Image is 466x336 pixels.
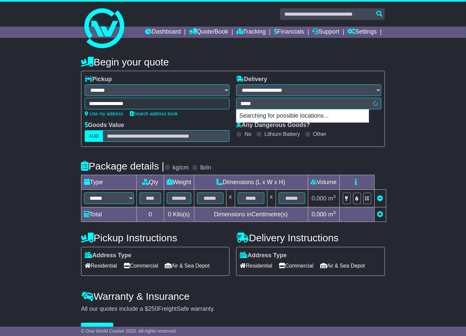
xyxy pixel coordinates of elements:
[85,122,124,129] label: Goods Value
[236,122,310,129] label: Any Dangerous Goods?
[165,261,210,271] span: Air & Sea Depot
[377,211,383,218] a: Add new item
[244,131,251,137] label: No
[377,195,383,202] a: Remove this item
[81,175,137,190] td: Type
[81,305,385,313] div: All our quotes include a $ FreightSafe warranty.
[124,261,158,271] span: Commercial
[137,175,164,190] td: Qty
[85,261,117,271] span: Residential
[194,207,308,222] td: Dimensions in Centimetre(s)
[200,164,211,171] label: lb/in
[279,261,314,271] span: Commercial
[164,175,194,190] td: Weight
[312,195,326,202] span: 0.000
[328,195,336,202] span: m
[81,207,137,222] td: Total
[173,164,189,171] label: kg/cm
[240,261,272,271] span: Residential
[308,175,339,190] td: Volume
[81,161,164,171] h4: Package details |
[85,111,123,116] a: Use my address
[240,252,287,259] label: Address Type
[148,305,158,312] span: 250
[81,232,230,243] h4: Pickup Instructions
[320,261,365,271] span: Air & Sea Depot
[81,323,114,334] button: Get Quotes
[85,252,132,259] label: Address Type
[236,232,385,243] h4: Delivery Instructions
[81,328,177,334] span: © One World Courier 2025. All rights reserved.
[267,190,276,207] td: x
[236,27,266,38] a: Tracking
[264,131,300,137] label: Lithium Battery
[333,210,336,215] sup: 3
[226,190,235,207] td: x
[236,98,381,109] typeahead: Please provide city
[145,27,181,38] a: Dashboard
[85,130,103,142] label: AUD
[194,175,308,190] td: Dimensions (L x W x H)
[236,110,369,122] p: Searching for possible locations...
[333,194,336,199] sup: 3
[347,27,377,38] a: Settings
[274,27,304,38] a: Financials
[189,27,228,38] a: Quote/Book
[312,211,326,218] span: 0.000
[81,291,385,302] h4: Warranty & Insurance
[328,211,336,218] span: m
[81,56,385,67] h4: Begin your quote
[130,111,178,116] a: Search address book
[137,207,164,222] td: 0
[236,76,267,83] label: Delivery
[168,211,171,218] span: 0
[85,76,112,83] label: Pickup
[313,131,326,137] label: Other
[313,27,339,38] a: Support
[164,207,194,222] td: Kilo(s)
